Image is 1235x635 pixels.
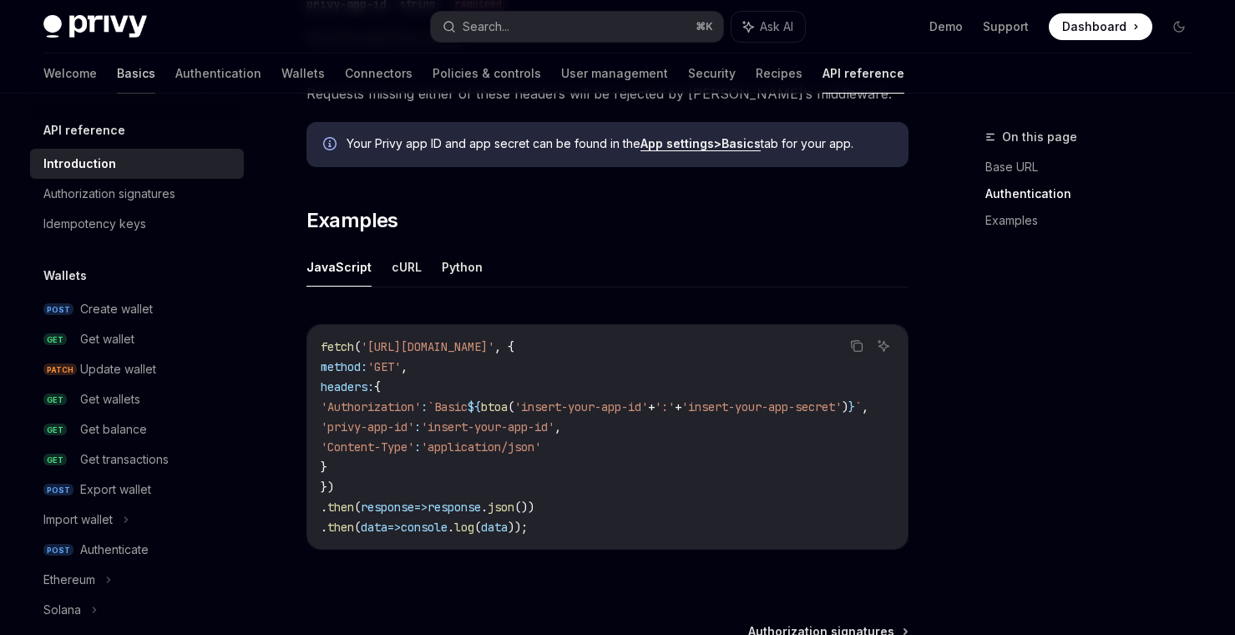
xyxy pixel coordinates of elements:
a: GETGet wallet [30,324,244,354]
span: 'privy-app-id' [321,419,414,434]
span: . [448,520,454,535]
span: response [428,500,481,515]
a: Demo [929,18,963,35]
span: '[URL][DOMAIN_NAME]' [361,339,494,354]
span: Examples [306,207,398,234]
a: GETGet wallets [30,384,244,414]
span: 'insert-your-app-id' [514,399,648,414]
span: then [327,520,354,535]
span: ` [855,399,862,414]
div: Solana [43,600,81,620]
a: Idempotency keys [30,209,244,239]
a: Support [983,18,1029,35]
span: Your Privy app ID and app secret can be found in the tab for your app. [347,135,892,152]
span: then [327,500,354,515]
span: ( [354,500,361,515]
span: { [374,379,381,394]
a: Authorization signatures [30,179,244,209]
span: , [554,419,561,434]
span: GET [43,333,67,346]
a: Examples [985,207,1206,234]
a: Welcome [43,53,97,94]
a: GETGet balance [30,414,244,444]
span: GET [43,454,67,466]
div: Search... [463,17,509,37]
a: Recipes [756,53,802,94]
div: Authenticate [80,540,149,560]
span: , { [494,339,514,354]
span: + [648,399,655,414]
span: => [387,520,401,535]
div: Get wallet [80,329,134,349]
strong: App settings [640,136,714,150]
span: ( [508,399,514,414]
span: ()) [514,500,534,515]
img: dark logo [43,15,147,38]
a: App settings>Basics [640,136,761,151]
a: Base URL [985,154,1206,180]
span: . [481,500,488,515]
a: Basics [117,53,155,94]
span: . [321,520,327,535]
h5: Wallets [43,266,87,286]
a: API reference [822,53,904,94]
span: , [401,359,407,374]
span: 'insert-your-app-id' [421,419,554,434]
div: Ethereum [43,570,95,590]
span: fetch [321,339,354,354]
span: ) [842,399,848,414]
span: : [421,399,428,414]
span: btoa [481,399,508,414]
a: POSTAuthenticate [30,535,244,565]
span: POST [43,544,73,556]
a: GETGet transactions [30,444,244,475]
span: Ask AI [760,18,793,35]
span: ⌘ K [696,20,713,33]
a: Wallets [281,53,325,94]
span: => [414,500,428,515]
button: cURL [392,247,422,287]
span: } [321,460,327,475]
a: POSTCreate wallet [30,294,244,324]
span: : [414,419,421,434]
span: On this page [1002,127,1077,147]
span: 'insert-your-app-secret' [681,399,842,414]
button: Ask AI [731,12,805,42]
div: Idempotency keys [43,214,146,234]
div: Update wallet [80,359,156,379]
div: Export wallet [80,480,151,500]
button: Copy the contents from the code block [846,335,868,357]
span: 'Authorization' [321,399,421,414]
span: data [481,520,508,535]
a: Authentication [985,180,1206,207]
strong: Basics [721,136,761,150]
span: json [488,500,514,515]
span: PATCH [43,363,77,376]
button: Toggle dark mode [1166,13,1192,40]
span: . [321,500,327,515]
div: Create wallet [80,299,153,319]
span: : [414,439,421,455]
span: ( [354,520,361,535]
span: )); [508,520,528,535]
span: 'Content-Type' [321,439,414,455]
span: `Basic [428,399,468,414]
span: GET [43,394,67,406]
span: ( [354,339,361,354]
span: ':' [655,399,675,414]
span: Requests missing either of these headers will be rejected by [PERSON_NAME]’s middleware. [306,82,909,105]
span: GET [43,424,67,436]
a: Security [688,53,736,94]
span: ( [474,520,481,535]
span: Dashboard [1062,18,1126,35]
span: + [675,399,681,414]
div: Introduction [43,154,116,174]
span: 'application/json' [421,439,541,455]
span: }) [321,480,334,495]
button: Ask AI [873,335,894,357]
span: POST [43,303,73,316]
div: Get wallets [80,389,140,409]
span: response [361,500,414,515]
button: Python [442,247,483,287]
a: POSTExport wallet [30,475,244,505]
